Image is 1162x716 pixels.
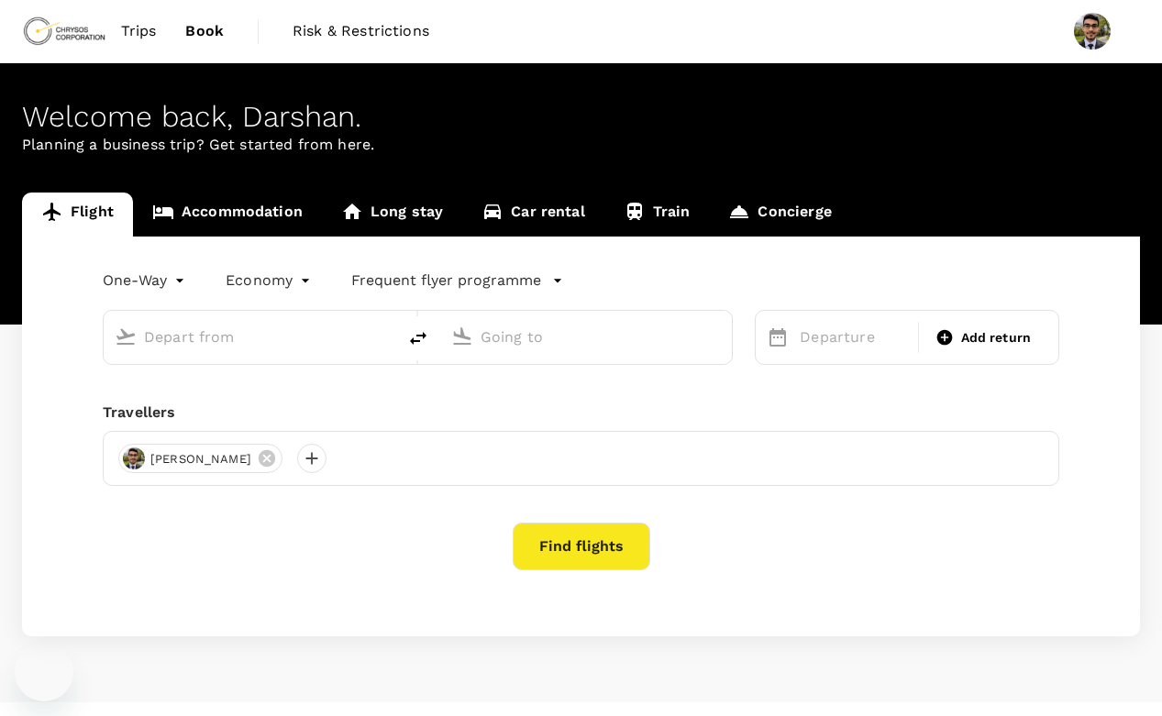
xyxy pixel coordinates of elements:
[604,193,710,237] a: Train
[15,643,73,701] iframe: Button to launch messaging window
[513,523,650,570] button: Find flights
[103,266,189,295] div: One-Way
[396,316,440,360] button: delete
[22,11,106,51] img: Chrysos Corporation
[462,193,604,237] a: Car rental
[322,193,462,237] a: Long stay
[144,323,358,351] input: Depart from
[133,193,322,237] a: Accommodation
[226,266,315,295] div: Economy
[185,20,224,42] span: Book
[22,134,1140,156] p: Planning a business trip? Get started from here.
[719,335,723,338] button: Open
[103,402,1059,424] div: Travellers
[22,100,1140,134] div: Welcome back , Darshan .
[351,270,563,292] button: Frequent flyer programme
[961,328,1032,347] span: Add return
[139,450,262,468] span: [PERSON_NAME]
[293,20,429,42] span: Risk & Restrictions
[118,444,282,473] div: [PERSON_NAME]
[709,193,850,237] a: Concierge
[1074,13,1111,50] img: Darshan Chauhan
[351,270,541,292] p: Frequent flyer programme
[22,193,133,237] a: Flight
[123,447,145,469] img: avatar-673d91e4a1763.jpeg
[800,326,906,348] p: Departure
[121,20,157,42] span: Trips
[481,323,694,351] input: Going to
[383,335,387,338] button: Open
